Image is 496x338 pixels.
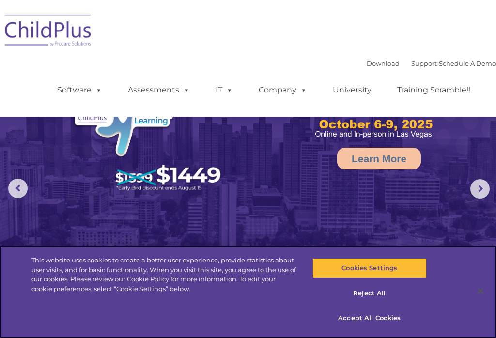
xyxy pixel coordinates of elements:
div: This website uses cookies to create a better user experience, provide statistics about user visit... [31,256,297,293]
a: Software [47,80,112,100]
a: Download [367,60,400,67]
button: Cookies Settings [312,258,427,278]
button: Close [470,280,491,302]
a: Company [249,80,317,100]
a: Assessments [118,80,200,100]
a: Learn More [337,148,421,169]
button: Accept All Cookies [312,308,427,328]
a: University [323,80,381,100]
a: Support [411,60,437,67]
a: Schedule A Demo [439,60,496,67]
font: | [367,60,496,67]
a: Training Scramble!! [387,80,480,100]
a: IT [206,80,243,100]
button: Reject All [312,283,427,304]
